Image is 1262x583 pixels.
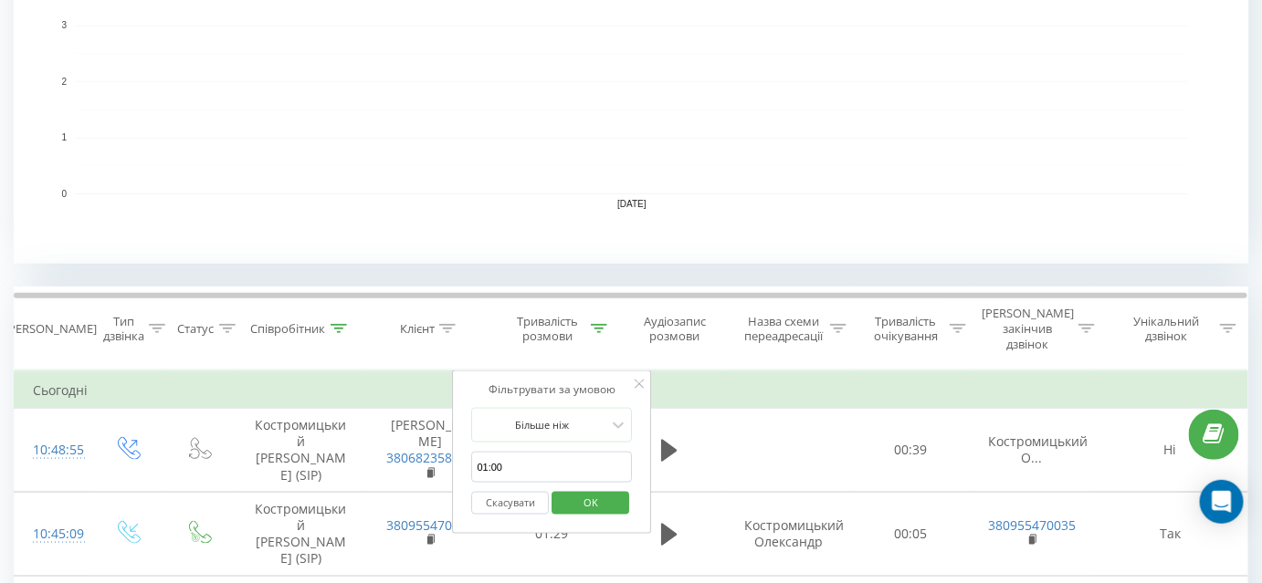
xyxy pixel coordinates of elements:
[868,314,945,345] div: Тривалість очікування
[234,492,368,576] td: Костромицький [PERSON_NAME] (SIP)
[851,492,971,576] td: 00:05
[33,516,72,552] div: 10:45:09
[5,321,97,337] div: [PERSON_NAME]
[988,516,1076,534] a: 380955470035
[472,452,633,484] input: 00:00
[1118,314,1215,345] div: Унікальний дзвінок
[103,314,144,345] div: Тип дзвінка
[368,409,492,493] td: [PERSON_NAME]
[400,321,435,337] div: Клієнт
[61,21,67,31] text: 3
[15,372,1248,409] td: Сьогодні
[61,77,67,87] text: 2
[386,449,474,466] a: 380682358217
[851,409,971,493] td: 00:39
[234,409,368,493] td: Костромицький [PERSON_NAME] (SIP)
[33,432,72,468] div: 10:48:55
[178,321,215,337] div: Статус
[982,306,1074,352] div: [PERSON_NAME] закінчив дзвінок
[472,492,550,515] button: Скасувати
[617,200,647,210] text: [DATE]
[565,488,616,516] span: OK
[251,321,326,337] div: Співробітник
[61,133,67,143] text: 1
[1094,409,1247,493] td: Ні
[726,492,850,576] td: Костромицький Олександр
[552,492,629,515] button: OK
[628,314,722,345] div: Аудіозапис розмови
[509,314,586,345] div: Тривалість розмови
[1200,480,1244,524] div: Open Intercom Messenger
[472,380,633,399] div: Фільтрувати за умовою
[61,189,67,199] text: 0
[742,314,825,345] div: Назва схеми переадресації
[1094,492,1247,576] td: Так
[386,516,474,534] a: 380955470035
[988,432,1088,466] span: Костромицький О...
